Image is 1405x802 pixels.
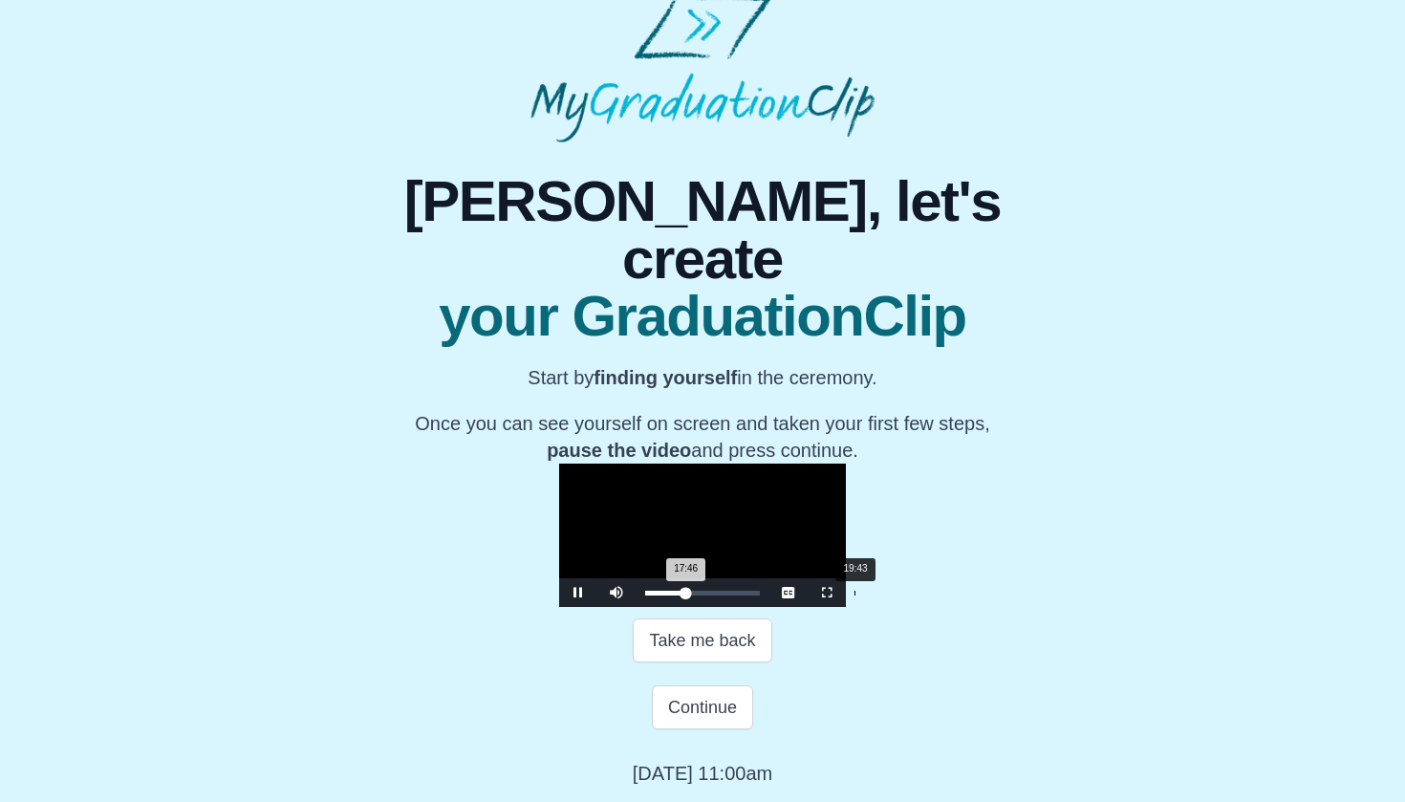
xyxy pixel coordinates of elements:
[559,578,597,607] button: Pause
[645,591,760,596] div: Progress Bar
[352,410,1054,464] p: Once you can see yourself on screen and taken your first few steps, and press continue.
[597,578,636,607] button: Mute
[559,464,846,607] div: Video Player
[594,367,737,388] b: finding yourself
[547,440,691,461] b: pause the video
[633,760,772,787] p: [DATE] 11:00am
[352,288,1054,345] span: your GraduationClip
[633,618,771,662] button: Take me back
[808,578,846,607] button: Fullscreen
[352,364,1054,391] p: Start by in the ceremony.
[352,173,1054,288] span: [PERSON_NAME], let's create
[769,578,808,607] button: Captions
[652,685,753,729] button: Continue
